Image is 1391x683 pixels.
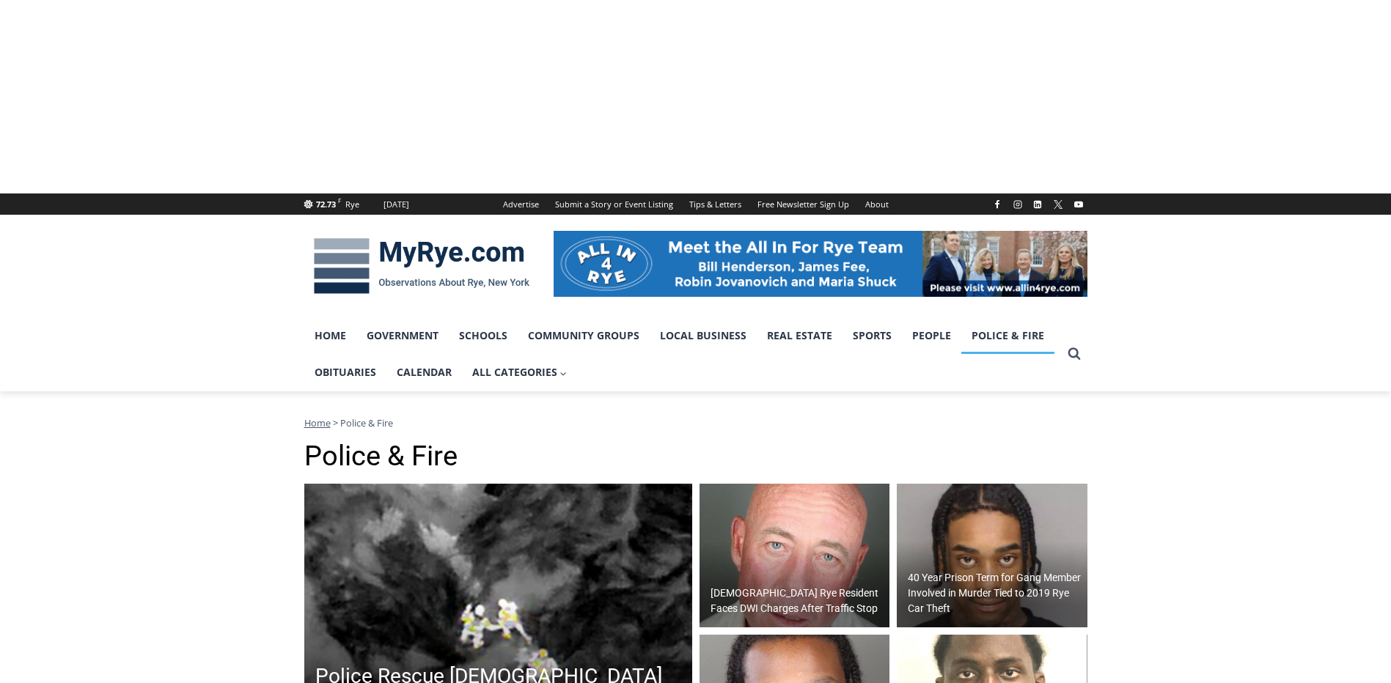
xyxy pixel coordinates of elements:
a: Calendar [386,354,462,391]
a: Police & Fire [961,317,1054,354]
nav: Primary Navigation [304,317,1061,391]
div: [DATE] [383,198,409,211]
span: > [333,416,338,429]
span: F [338,196,341,204]
h1: Police & Fire [304,440,1087,473]
button: View Search Form [1061,341,1087,367]
div: Rye [345,198,359,211]
img: (PHOTO: Rye PD arrested 56 year old Thomas M. Davitt III of Rye on a DWI charge on Friday, August... [700,484,890,627]
img: MyRye.com [304,228,539,304]
a: Local Business [650,317,757,354]
a: Sports [843,317,902,354]
a: Free Newsletter Sign Up [749,193,857,215]
a: Instagram [1009,196,1027,213]
a: Obituaries [304,354,386,391]
img: (PHOTO: Joshua Gilbert, also known as “Lor Heavy,” 24, of Bridgeport, was sentenced to 40 years i... [897,484,1087,627]
a: About [857,193,897,215]
a: Schools [449,317,518,354]
a: Government [356,317,449,354]
h2: 40 Year Prison Term for Gang Member Involved in Murder Tied to 2019 Rye Car Theft [908,570,1084,616]
img: All in for Rye [554,231,1087,297]
span: 72.73 [316,199,336,210]
a: Home [304,416,331,429]
a: 40 Year Prison Term for Gang Member Involved in Murder Tied to 2019 Rye Car Theft [897,484,1087,627]
a: Linkedin [1029,196,1046,213]
a: [DEMOGRAPHIC_DATA] Rye Resident Faces DWI Charges After Traffic Stop [700,484,890,627]
a: Submit a Story or Event Listing [547,193,681,215]
nav: Breadcrumbs [304,416,1087,430]
a: X [1049,196,1067,213]
a: Facebook [988,196,1006,213]
a: All Categories [462,354,578,391]
nav: Secondary Navigation [495,193,897,215]
span: Police & Fire [340,416,393,429]
a: People [902,317,961,354]
a: Tips & Letters [681,193,749,215]
a: Advertise [495,193,547,215]
a: Home [304,317,356,354]
a: Real Estate [757,317,843,354]
a: Community Groups [518,317,650,354]
a: YouTube [1070,196,1087,213]
h2: [DEMOGRAPHIC_DATA] Rye Resident Faces DWI Charges After Traffic Stop [711,586,887,616]
span: All Categories [472,364,568,380]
